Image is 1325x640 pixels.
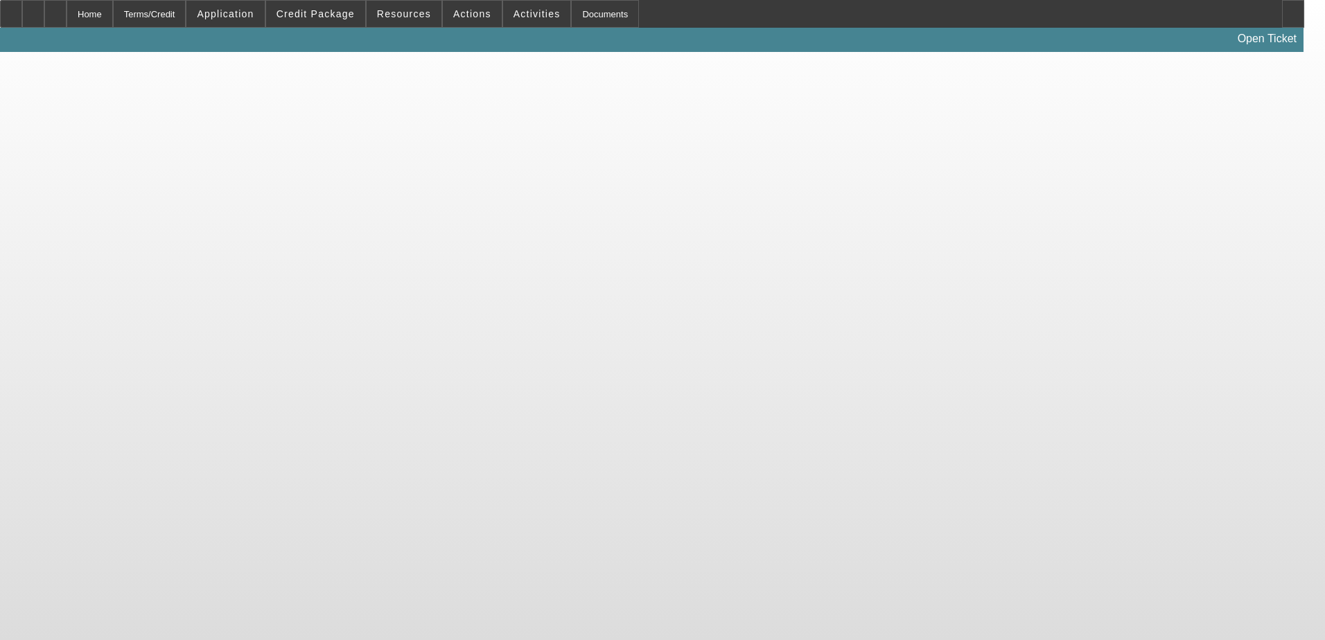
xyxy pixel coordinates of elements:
button: Application [186,1,264,27]
span: Actions [453,8,491,19]
span: Activities [514,8,561,19]
span: Credit Package [277,8,355,19]
span: Resources [377,8,431,19]
a: Open Ticket [1232,27,1302,51]
button: Resources [367,1,441,27]
button: Actions [443,1,502,27]
span: Application [197,8,254,19]
button: Credit Package [266,1,365,27]
button: Activities [503,1,571,27]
